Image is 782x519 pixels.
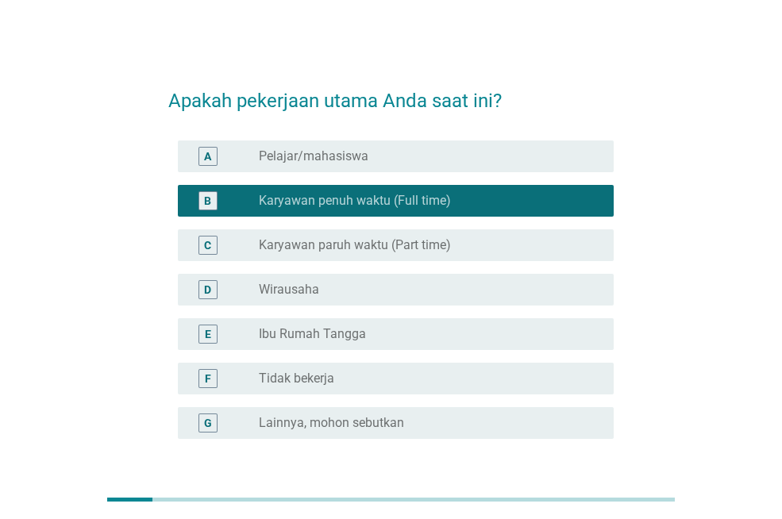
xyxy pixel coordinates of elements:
label: Pelajar/mahasiswa [259,148,368,164]
h2: Apakah pekerjaan utama Anda saat ini? [168,71,614,115]
div: E [205,325,211,342]
label: Karyawan penuh waktu (Full time) [259,193,451,209]
label: Lainnya, mohon sebutkan [259,415,404,431]
div: F [205,370,211,386]
div: C [204,236,211,253]
div: G [204,414,212,431]
div: B [204,192,211,209]
div: A [204,148,211,164]
label: Wirausaha [259,282,319,298]
div: D [204,281,211,298]
label: Karyawan paruh waktu (Part time) [259,237,451,253]
label: Ibu Rumah Tangga [259,326,366,342]
label: Tidak bekerja [259,371,334,386]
